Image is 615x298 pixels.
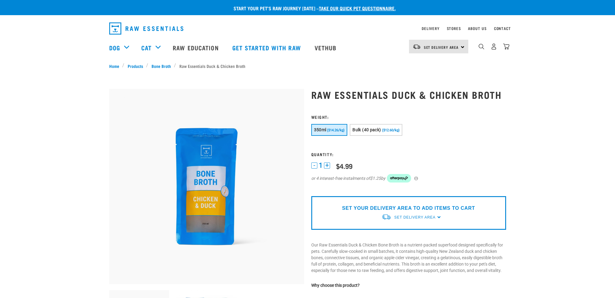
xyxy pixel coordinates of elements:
span: 1 [319,162,322,169]
p: Our Raw Essentials Duck & Chicken Bone Broth is a nutrient-packed superfood designed specifically... [311,242,506,274]
a: Dog [109,43,120,52]
div: or 4 interest-free instalments of by [311,174,506,182]
img: van-moving.png [413,44,421,49]
button: - [311,162,317,169]
button: + [324,162,330,169]
a: Delivery [422,27,439,29]
img: home-icon@2x.png [503,43,509,50]
a: Home [109,63,123,69]
button: Bulk (40 pack) ($12.60/kg) [350,124,402,136]
a: Contact [494,27,511,29]
nav: dropdown navigation [104,20,511,37]
img: RE Product Shoot 2023 Nov8793 1 [109,89,304,284]
span: ($14.26/kg) [327,128,345,132]
a: take our quick pet questionnaire. [319,7,396,9]
a: Products [124,63,146,69]
a: Get started with Raw [226,35,309,60]
nav: breadcrumbs [109,63,506,69]
img: Afterpay [387,174,411,182]
img: home-icon-1@2x.png [479,44,484,49]
h3: Quantity: [311,152,506,156]
h3: Weight: [311,115,506,119]
a: Stores [447,27,461,29]
span: Set Delivery Area [424,46,459,48]
button: 350ml ($14.26/kg) [311,124,348,136]
img: Raw Essentials Logo [109,22,183,35]
span: Bulk (40 pack) [352,127,381,132]
span: ($12.60/kg) [382,128,400,132]
a: Raw Education [167,35,226,60]
img: van-moving.png [381,214,391,220]
span: $1.25 [370,175,381,182]
span: Set Delivery Area [394,215,435,219]
img: user.png [491,43,497,50]
p: SET YOUR DELIVERY AREA TO ADD ITEMS TO CART [342,205,475,212]
div: $4.99 [336,162,352,170]
h1: Raw Essentials Duck & Chicken Broth [311,89,506,100]
a: Vethub [309,35,344,60]
a: Cat [141,43,152,52]
a: Bone Broth [148,63,174,69]
strong: Why choose this product? [311,283,360,288]
span: 350ml [314,127,326,132]
a: About Us [468,27,486,29]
